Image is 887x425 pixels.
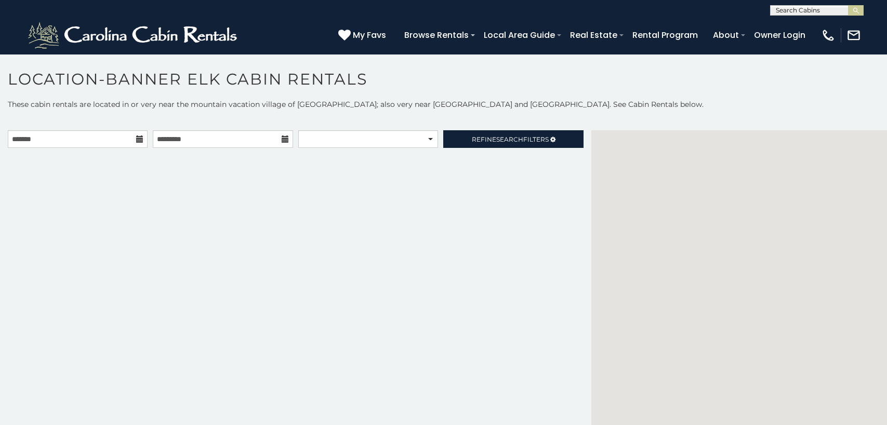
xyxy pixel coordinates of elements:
[627,26,703,44] a: Rental Program
[708,26,744,44] a: About
[565,26,623,44] a: Real Estate
[472,135,549,143] span: Refine Filters
[749,26,811,44] a: Owner Login
[26,20,242,51] img: White-1-2.png
[443,130,583,148] a: RefineSearchFilters
[496,135,523,143] span: Search
[338,29,389,42] a: My Favs
[353,29,386,42] span: My Favs
[479,26,560,44] a: Local Area Guide
[846,28,861,43] img: mail-regular-white.png
[399,26,474,44] a: Browse Rentals
[821,28,836,43] img: phone-regular-white.png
